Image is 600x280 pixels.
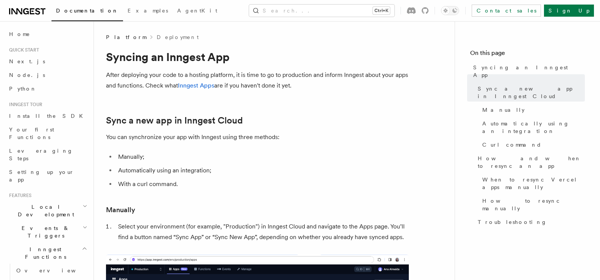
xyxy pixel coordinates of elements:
a: Overview [13,264,89,277]
p: After deploying your code to a hosting platform, it is time to go to production and inform Innges... [106,70,409,91]
a: Manually [479,103,585,117]
button: Search...Ctrl+K [249,5,394,17]
a: How and when to resync an app [475,152,585,173]
a: How to resync manually [479,194,585,215]
button: Local Development [6,200,89,221]
span: Home [9,30,30,38]
span: Automatically using an integration [482,120,585,135]
a: Manually [106,205,135,215]
span: Platform [106,33,146,41]
button: Toggle dark mode [441,6,459,15]
p: You can synchronize your app with Inngest using three methods: [106,132,409,142]
span: Inngest Functions [6,246,82,261]
a: Home [6,27,89,41]
span: Troubleshooting [478,218,547,226]
a: Your first Functions [6,123,89,144]
a: Deployment [157,33,199,41]
button: Events & Triggers [6,221,89,242]
a: Node.js [6,68,89,82]
a: Troubleshooting [475,215,585,229]
a: Sync a new app in Inngest Cloud [475,82,585,103]
span: Syncing an Inngest App [473,64,585,79]
button: Inngest Functions [6,242,89,264]
span: AgentKit [177,8,217,14]
span: Node.js [9,72,45,78]
a: Python [6,82,89,95]
a: AgentKit [173,2,222,20]
a: Inngest Apps [178,82,214,89]
a: Examples [123,2,173,20]
span: Features [6,192,31,199]
span: Leveraging Steps [9,148,73,161]
span: Manually [482,106,525,114]
span: How to resync manually [482,197,585,212]
a: Sync a new app in Inngest Cloud [106,115,243,126]
span: Inngest tour [6,102,42,108]
span: Examples [128,8,168,14]
span: When to resync Vercel apps manually [482,176,585,191]
a: Next.js [6,55,89,68]
span: Overview [16,267,94,274]
span: Setting up your app [9,169,74,183]
span: Python [9,86,37,92]
span: Local Development [6,203,83,218]
a: Contact sales [472,5,541,17]
a: Documentation [51,2,123,21]
h1: Syncing an Inngest App [106,50,409,64]
a: Setting up your app [6,165,89,186]
span: Next.js [9,58,45,64]
span: Documentation [56,8,118,14]
h4: On this page [470,48,585,61]
span: Your first Functions [9,127,54,140]
span: How and when to resync an app [478,155,585,170]
a: Curl command [479,138,585,152]
span: Events & Triggers [6,224,83,239]
span: Curl command [482,141,542,149]
span: Install the SDK [9,113,87,119]
span: Quick start [6,47,39,53]
a: Sign Up [544,5,594,17]
li: With a curl command. [116,179,409,189]
kbd: Ctrl+K [373,7,390,14]
li: Automatically using an integration; [116,165,409,176]
li: Manually; [116,152,409,162]
a: Automatically using an integration [479,117,585,138]
a: When to resync Vercel apps manually [479,173,585,194]
li: Select your environment (for example, "Production") in Inngest Cloud and navigate to the Apps pag... [116,221,409,242]
a: Syncing an Inngest App [470,61,585,82]
span: Sync a new app in Inngest Cloud [478,85,585,100]
a: Leveraging Steps [6,144,89,165]
a: Install the SDK [6,109,89,123]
